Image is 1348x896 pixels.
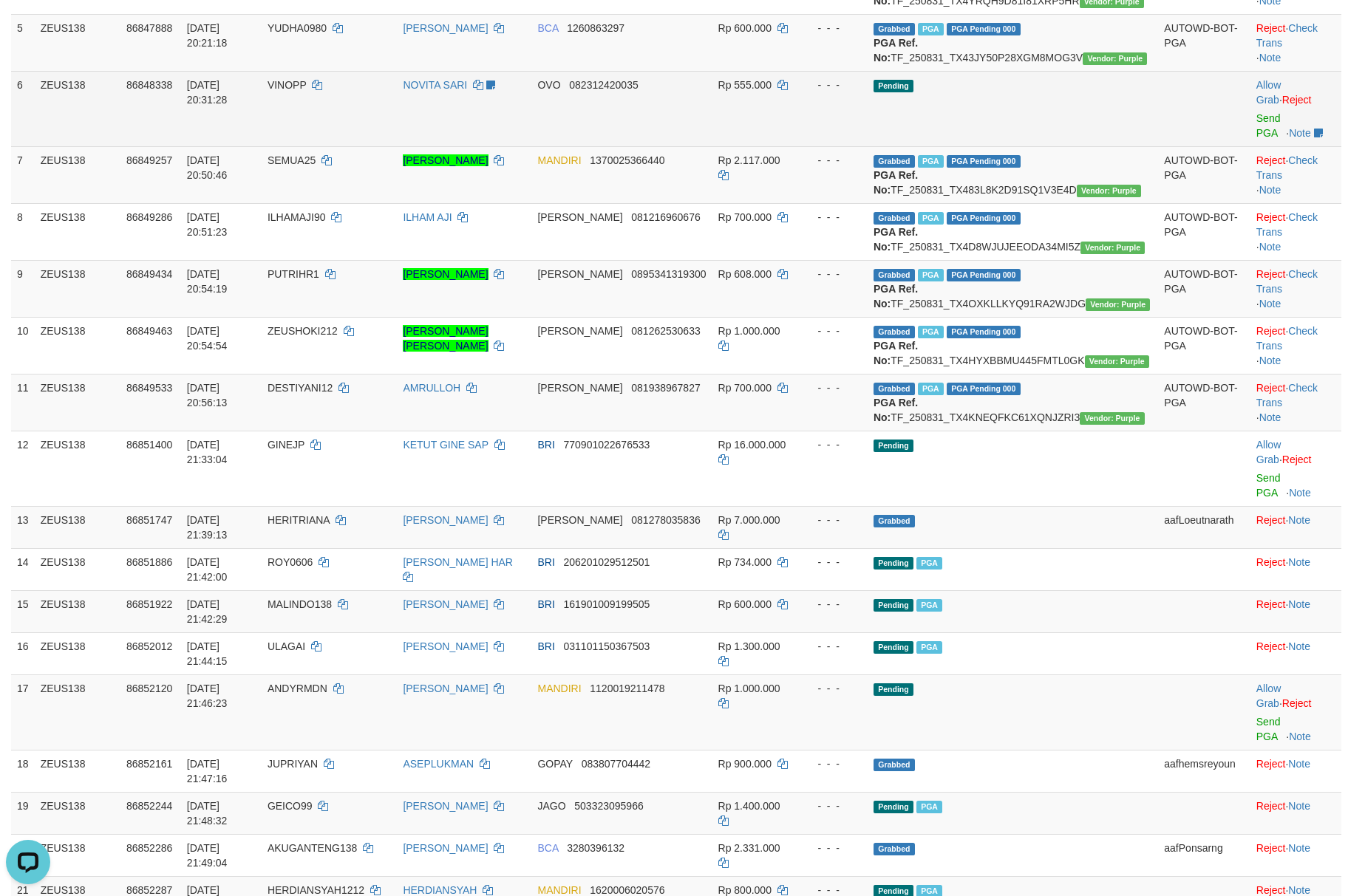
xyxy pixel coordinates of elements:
span: Marked by aafRornrotha [918,269,944,281]
div: - - - [806,210,862,225]
span: [DATE] 21:48:32 [187,800,228,827]
span: [DATE] 20:50:46 [187,154,228,181]
a: Reject [1256,800,1286,812]
span: · [1256,683,1282,709]
td: 19 [11,792,35,834]
span: Rp 900.000 [718,758,772,770]
td: 12 [11,431,35,506]
span: Marked by aafnoeunsreypich [918,23,944,35]
span: Marked by aafsreyleap [918,155,944,168]
span: OVO [537,79,560,91]
a: Reject [1256,268,1286,280]
td: ZEUS138 [35,548,120,590]
a: Note [1288,842,1310,854]
td: aafLoeutnarath [1158,506,1250,548]
a: Note [1259,355,1281,366]
td: · [1250,590,1341,632]
td: 14 [11,548,35,590]
td: ZEUS138 [35,590,120,632]
span: 86851747 [126,514,172,526]
span: Vendor URL: https://trx4.1velocity.biz [1080,242,1145,254]
td: 6 [11,71,35,146]
a: Check Trans [1256,382,1318,408]
a: Reject [1256,211,1286,223]
span: Marked by aaftrukkakada [916,599,942,612]
span: Copy 031101150367503 to clipboard [564,640,650,652]
span: ULAGAI [268,640,305,652]
a: Send PGA [1256,112,1281,139]
span: AKUGANTENG138 [268,842,357,854]
span: [DATE] 20:54:19 [187,268,228,295]
a: [PERSON_NAME] [403,683,488,694]
span: Rp 600.000 [718,22,772,34]
span: 86847888 [126,22,172,34]
a: Reject [1256,514,1286,526]
a: HERDIANSYAH [403,884,477,896]
a: Check Trans [1256,211,1318,238]
div: - - - [806,324,862,338]
span: Pending [874,641,913,654]
span: Grabbed [874,269,915,281]
td: · [1250,834,1341,876]
span: Marked by aaftrukkakada [916,641,942,654]
span: Rp 2.117.000 [718,154,780,166]
a: Note [1288,640,1310,652]
span: Rp 800.000 [718,884,772,896]
span: Copy 081262530633 to clipboard [631,325,700,337]
td: · · [1250,203,1341,260]
span: Rp 1.000.000 [718,683,780,694]
span: [DATE] 21:42:29 [187,598,228,625]
a: Note [1259,241,1281,253]
a: Reject [1256,640,1286,652]
a: Reject [1282,454,1312,465]
td: 9 [11,260,35,317]
a: AMRULLOH [403,382,460,394]
span: Copy 503323095966 to clipboard [574,800,643,812]
a: [PERSON_NAME] [403,598,488,610]
a: KETUT GINE SAP [403,439,488,451]
a: Reject [1256,758,1286,770]
div: - - - [806,639,862,654]
span: [DATE] 20:51:23 [187,211,228,238]
span: Grabbed [874,383,915,395]
span: Rp 16.000.000 [718,439,786,451]
span: DESTIYANI12 [268,382,333,394]
span: Marked by aafsolysreylen [916,801,942,813]
td: · [1250,431,1341,506]
span: JAGO [537,800,565,812]
span: [DATE] 20:56:13 [187,382,228,408]
td: · [1250,750,1341,792]
div: - - - [806,597,862,612]
a: Note [1288,598,1310,610]
span: Rp 600.000 [718,598,772,610]
span: Rp 608.000 [718,268,772,280]
span: Copy 206201029512501 to clipboard [564,556,650,568]
span: GINEJP [268,439,304,451]
td: 7 [11,146,35,203]
span: Copy 161901009199505 to clipboard [564,598,650,610]
td: · [1250,632,1341,674]
a: Send PGA [1256,716,1281,742]
span: Rp 1.300.000 [718,640,780,652]
span: Grabbed [874,23,915,35]
a: Note [1259,411,1281,423]
div: - - - [806,756,862,771]
span: BCA [537,22,558,34]
span: 86852120 [126,683,172,694]
span: PGA Pending [947,269,1021,281]
span: · [1256,79,1282,106]
span: [DATE] 21:46:23 [187,683,228,709]
td: ZEUS138 [35,632,120,674]
span: 86851886 [126,556,172,568]
td: TF_250831_TX4KNEQFKC61XQNJZRI3 [868,374,1158,431]
td: 8 [11,203,35,260]
a: Check Trans [1256,268,1318,295]
td: TF_250831_TX4OXKLLKYQ91RA2WJDG [868,260,1158,317]
td: 16 [11,632,35,674]
span: Marked by aafRornrotha [918,383,944,395]
span: 86852244 [126,800,172,812]
span: PGA Pending [947,155,1021,168]
span: 86852161 [126,758,172,770]
a: Note [1289,731,1311,742]
span: Copy 081278035836 to clipboard [631,514,700,526]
